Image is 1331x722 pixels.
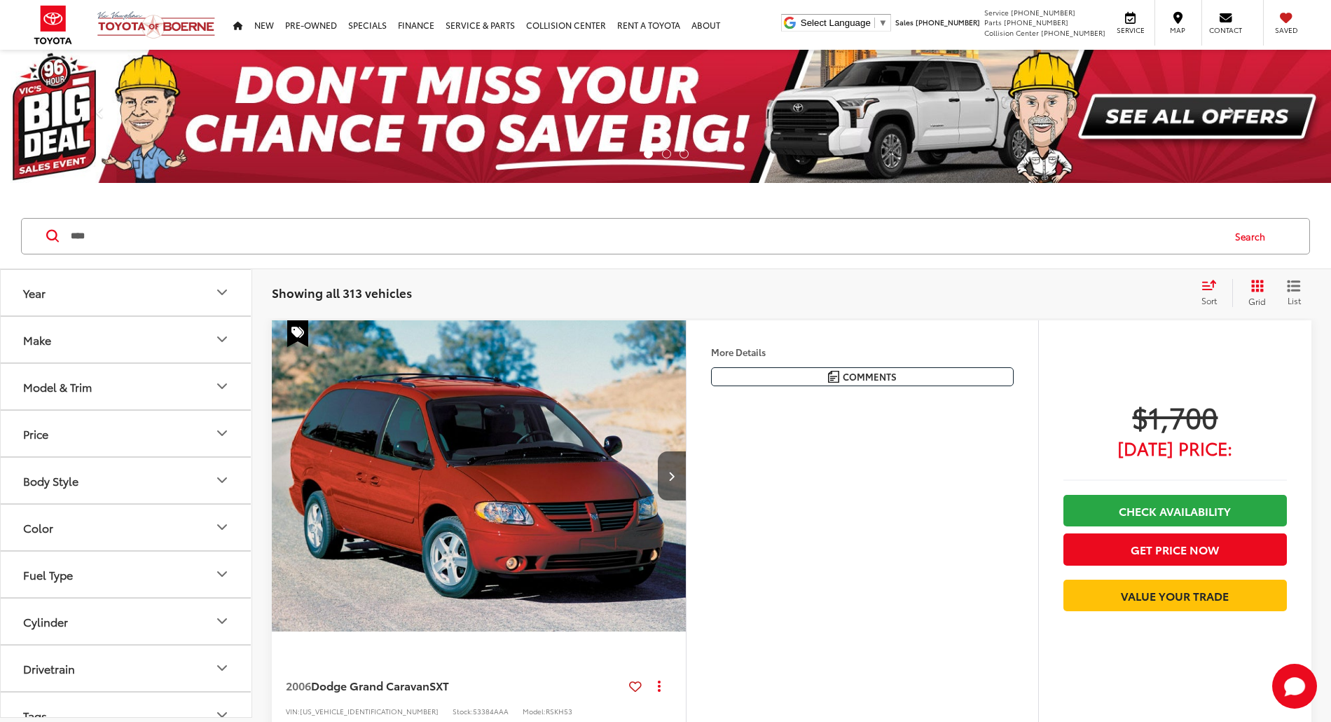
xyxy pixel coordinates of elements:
div: Model & Trim [214,378,230,395]
span: [PHONE_NUMBER] [1041,27,1105,38]
span: Grid [1248,295,1266,307]
button: YearYear [1,270,253,315]
div: Make [23,333,51,346]
a: Select Language​ [801,18,888,28]
a: Value Your Trade [1063,580,1287,611]
a: Check Availability [1063,495,1287,526]
div: Model & Trim [23,380,92,393]
input: Search by Make, Model, or Keyword [69,219,1222,253]
span: $1,700 [1063,399,1287,434]
span: [PHONE_NUMBER] [1011,7,1075,18]
button: MakeMake [1,317,253,362]
div: Color [214,519,230,536]
img: 2006 Dodge Grand Caravan SXT [271,320,687,632]
button: Model & TrimModel & Trim [1,364,253,409]
button: CylinderCylinder [1,599,253,644]
a: 2006 Dodge Grand Caravan SXT2006 Dodge Grand Caravan SXT2006 Dodge Grand Caravan SXT2006 Dodge Gr... [271,320,687,632]
span: [PHONE_NUMBER] [1004,17,1068,27]
button: Fuel TypeFuel Type [1,552,253,597]
div: Body Style [214,472,230,489]
span: [DATE] Price: [1063,441,1287,455]
div: Fuel Type [214,566,230,583]
span: Showing all 313 vehicles [272,284,412,301]
div: Make [214,331,230,348]
div: Drivetrain [214,660,230,676]
button: Toggle Chat Window [1272,664,1317,709]
span: Model: [523,706,546,716]
span: [PHONE_NUMBER] [916,17,980,27]
button: Next image [658,451,686,500]
button: Grid View [1232,279,1276,307]
div: 2006 Dodge Grand Caravan SXT 0 [271,320,687,632]
div: Cylinder [214,613,230,629]
img: Comments [828,371,839,383]
div: Fuel Type [23,568,73,581]
div: Drivetrain [23,662,75,675]
span: Map [1162,25,1193,35]
span: 2006 [286,677,311,693]
div: Price [23,427,48,440]
span: VIN: [286,706,300,716]
div: Year [214,284,230,301]
div: Color [23,521,53,534]
div: Body Style [23,474,78,487]
button: List View [1276,279,1311,307]
span: List [1287,294,1301,306]
span: ▼ [878,18,888,28]
span: Saved [1271,25,1302,35]
button: PricePrice [1,411,253,456]
a: 2006Dodge Grand CaravanSXT [286,678,623,693]
h4: More Details [711,347,1014,357]
span: Sort [1201,294,1217,306]
span: SXT [429,677,449,693]
span: Dodge Grand Caravan [311,677,429,693]
div: Cylinder [23,615,68,628]
button: Body StyleBody Style [1,458,253,503]
img: Vic Vaughan Toyota of Boerne [97,11,216,39]
button: DrivetrainDrivetrain [1,646,253,691]
span: Select Language [801,18,871,28]
span: RSKH53 [546,706,572,716]
button: Search [1222,219,1285,254]
div: Year [23,286,46,299]
span: Stock: [453,706,473,716]
button: Actions [647,674,672,698]
svg: Start Chat [1272,664,1317,709]
button: ColorColor [1,505,253,550]
button: Select sort value [1194,279,1232,307]
span: Special [287,320,308,347]
div: Tags [23,709,47,722]
button: Get Price Now [1063,533,1287,565]
span: Sales [895,17,913,27]
span: [US_VEHICLE_IDENTIFICATION_NUMBER] [300,706,439,716]
span: 53384AAA [473,706,509,716]
span: dropdown dots [658,680,661,691]
span: Service [984,7,1009,18]
span: Service [1115,25,1146,35]
div: Price [214,425,230,442]
span: Comments [843,370,897,383]
span: Contact [1209,25,1242,35]
span: Collision Center [984,27,1039,38]
span: Parts [984,17,1002,27]
button: Comments [711,367,1014,386]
